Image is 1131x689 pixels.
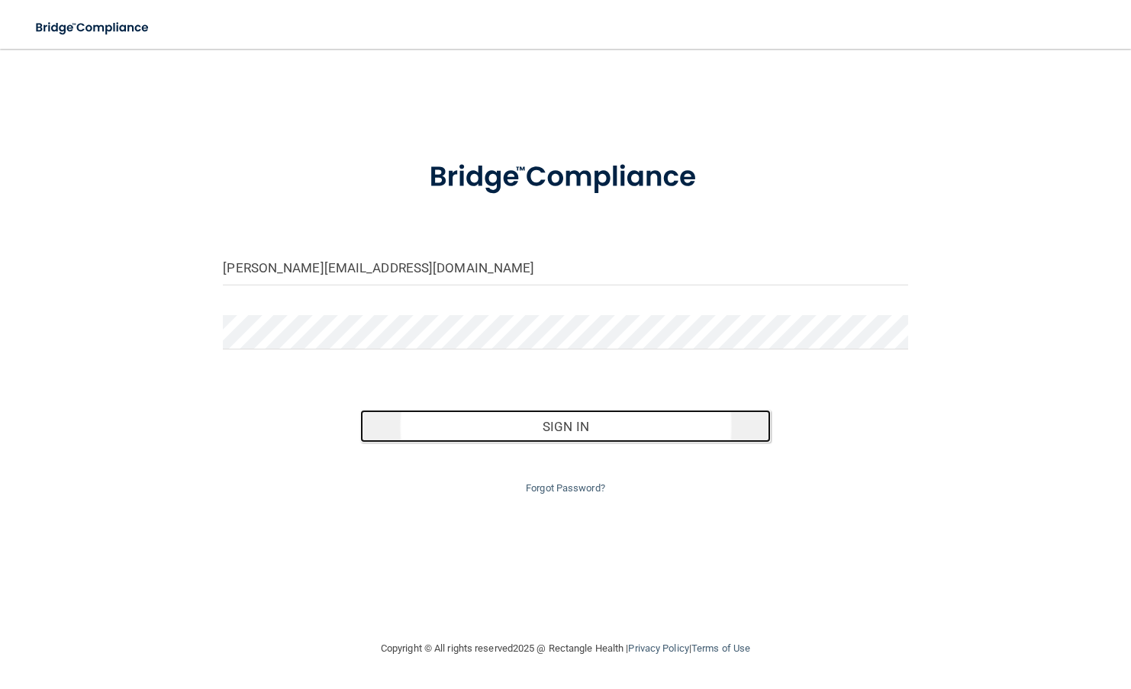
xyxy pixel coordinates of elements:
div: Copyright © All rights reserved 2025 @ Rectangle Health | | [287,624,844,673]
a: Terms of Use [691,642,750,654]
input: Email [223,251,907,285]
button: Sign In [360,410,771,443]
img: bridge_compliance_login_screen.278c3ca4.svg [400,140,731,214]
a: Privacy Policy [628,642,688,654]
img: bridge_compliance_login_screen.278c3ca4.svg [23,12,163,43]
a: Forgot Password? [526,482,605,494]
